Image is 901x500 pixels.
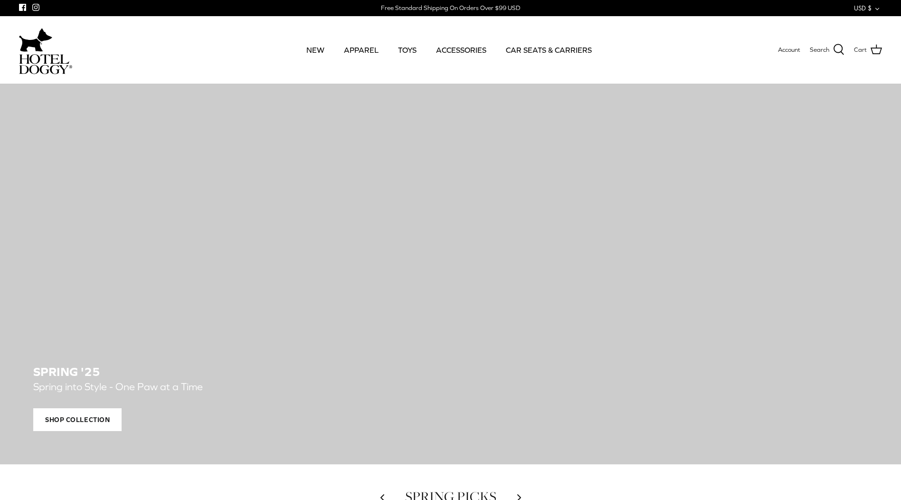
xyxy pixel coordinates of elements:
a: hoteldoggycom [19,26,72,74]
span: Search [810,45,829,55]
a: APPAREL [335,34,387,66]
img: dog-icon.svg [19,26,52,54]
a: Cart [854,44,882,56]
a: Account [778,45,800,55]
h2: SPRING '25 [33,365,868,379]
a: Search [810,44,844,56]
p: Spring into Style - One Paw at a Time [33,379,465,395]
a: NEW [298,34,333,66]
span: Cart [854,45,867,55]
a: Instagram [32,4,39,11]
a: Facebook [19,4,26,11]
a: ACCESSORIES [427,34,495,66]
a: TOYS [389,34,425,66]
span: Account [778,46,800,53]
a: CAR SEATS & CARRIERS [497,34,600,66]
div: Free Standard Shipping On Orders Over $99 USD [381,4,520,12]
span: Shop Collection [33,408,122,431]
div: Primary navigation [141,34,757,66]
img: hoteldoggycom [19,54,72,74]
a: Free Standard Shipping On Orders Over $99 USD [381,1,520,15]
